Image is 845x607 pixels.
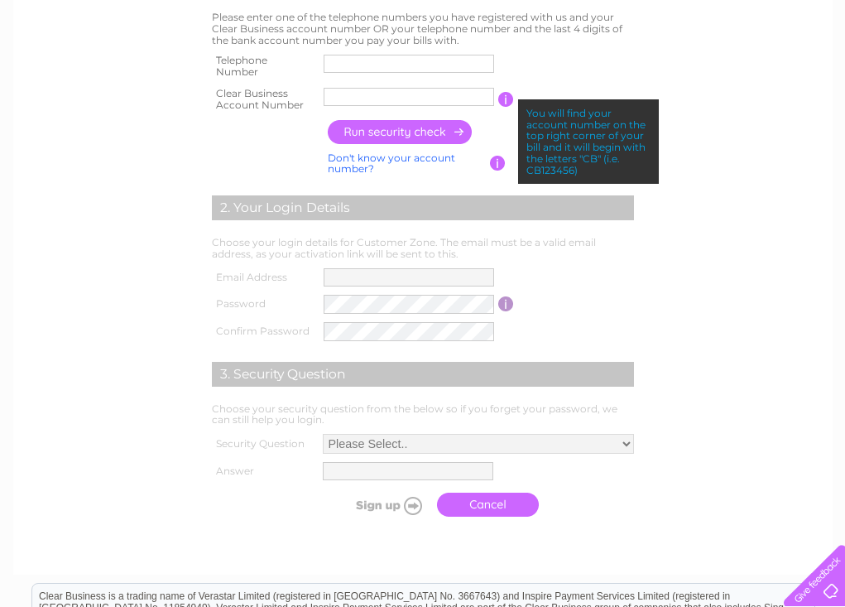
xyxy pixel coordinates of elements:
[208,233,638,264] td: Choose your login details for Customer Zone. The email must be a valid email address, as your act...
[498,296,514,311] input: Information
[655,70,691,83] a: Energy
[490,156,506,171] input: Information
[208,430,319,458] th: Security Question
[32,9,814,80] div: Clear Business is a trading name of Verastar Limited (registered in [GEOGRAPHIC_DATA] No. 3667643...
[437,493,539,517] a: Cancel
[212,195,634,220] div: 2. Your Login Details
[208,458,319,484] th: Answer
[208,50,320,83] th: Telephone Number
[208,83,320,116] th: Clear Business Account Number
[30,43,114,94] img: logo.png
[518,99,659,185] div: You will find your account number on the top right corner of your bill and it will begin with the...
[328,152,455,176] a: Don't know your account number?
[498,92,514,107] input: Information
[208,7,638,50] td: Please enter one of the telephone numbers you have registered with us and your Clear Business acc...
[701,70,751,83] a: Telecoms
[208,318,320,345] th: Confirm Password
[761,70,785,83] a: Blog
[208,291,320,318] th: Password
[533,8,647,29] a: 0333 014 3131
[795,70,835,83] a: Contact
[613,70,645,83] a: Water
[208,399,638,431] td: Choose your security question from the below so if you forget your password, we can still help yo...
[208,264,320,291] th: Email Address
[327,494,429,517] input: Submit
[212,362,634,387] div: 3. Security Question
